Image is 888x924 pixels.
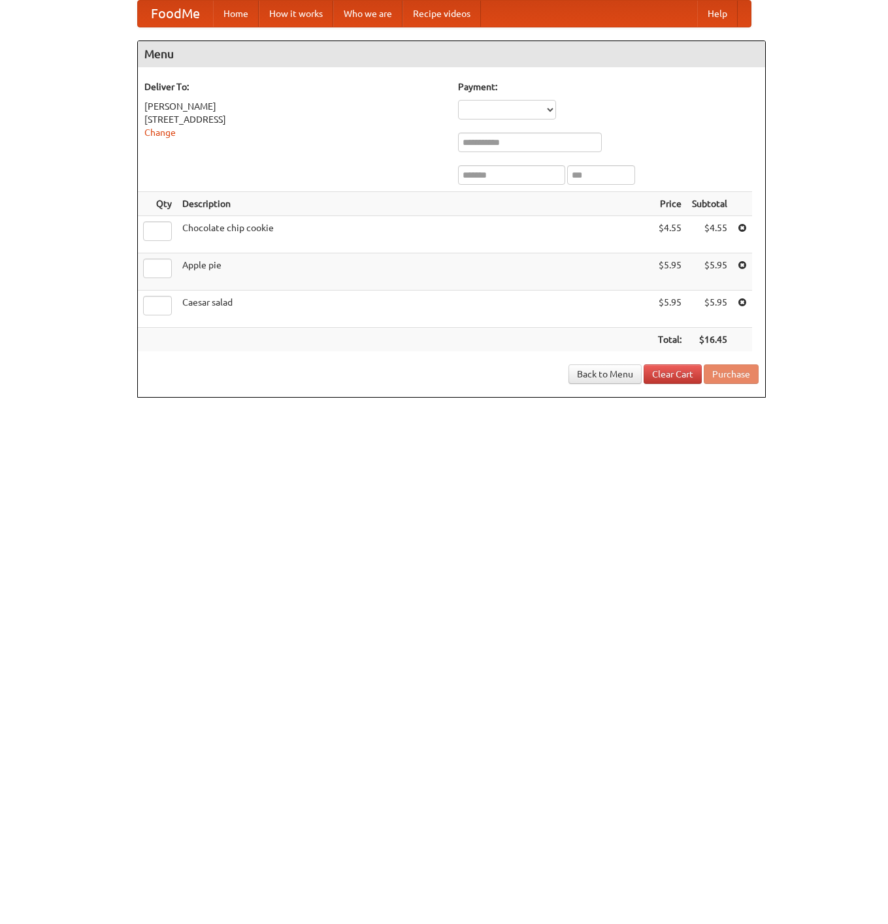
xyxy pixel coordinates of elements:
[697,1,738,27] a: Help
[138,1,213,27] a: FoodMe
[687,192,732,216] th: Subtotal
[653,328,687,352] th: Total:
[144,127,176,138] a: Change
[568,364,642,384] a: Back to Menu
[458,80,759,93] h5: Payment:
[687,328,732,352] th: $16.45
[653,192,687,216] th: Price
[653,253,687,291] td: $5.95
[177,253,653,291] td: Apple pie
[259,1,333,27] a: How it works
[704,364,759,384] button: Purchase
[144,113,445,126] div: [STREET_ADDRESS]
[144,100,445,113] div: [PERSON_NAME]
[333,1,403,27] a: Who we are
[138,41,765,67] h4: Menu
[177,192,653,216] th: Description
[177,291,653,328] td: Caesar salad
[687,291,732,328] td: $5.95
[653,291,687,328] td: $5.95
[213,1,259,27] a: Home
[653,216,687,253] td: $4.55
[687,216,732,253] td: $4.55
[687,253,732,291] td: $5.95
[644,364,702,384] a: Clear Cart
[177,216,653,253] td: Chocolate chip cookie
[144,80,445,93] h5: Deliver To:
[403,1,481,27] a: Recipe videos
[138,192,177,216] th: Qty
